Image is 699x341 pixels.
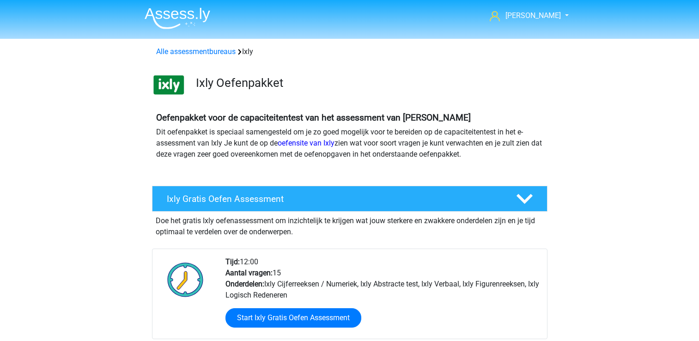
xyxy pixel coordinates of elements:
[156,47,236,56] a: Alle assessmentbureaus
[505,11,561,20] span: [PERSON_NAME]
[152,46,547,57] div: Ixly
[486,10,562,21] a: [PERSON_NAME]
[162,256,209,303] img: Klok
[225,280,264,288] b: Onderdelen:
[156,127,543,160] p: Dit oefenpakket is speciaal samengesteld om je zo goed mogelijk voor te bereiden op de capaciteit...
[152,212,547,237] div: Doe het gratis Ixly oefenassessment om inzichtelijk te krijgen wat jouw sterkere en zwakkere onde...
[225,268,273,277] b: Aantal vragen:
[148,186,551,212] a: Ixly Gratis Oefen Assessment
[196,76,540,90] h3: Ixly Oefenpakket
[219,256,547,339] div: 12:00 15 Ixly Cijferreeksen / Numeriek, Ixly Abstracte test, Ixly Verbaal, Ixly Figurenreeksen, I...
[278,139,334,147] a: oefensite van Ixly
[152,68,185,101] img: ixly.png
[225,308,361,328] a: Start Ixly Gratis Oefen Assessment
[156,112,471,123] b: Oefenpakket voor de capaciteitentest van het assessment van [PERSON_NAME]
[145,7,210,29] img: Assessly
[225,257,240,266] b: Tijd:
[167,194,501,204] h4: Ixly Gratis Oefen Assessment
